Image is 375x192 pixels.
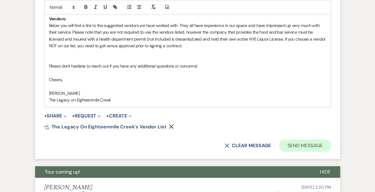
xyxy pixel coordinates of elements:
p: [PERSON_NAME] [49,90,326,97]
span: [DATE] 2:20 PM [301,184,331,190]
button: Hide [310,166,340,178]
span: + [72,114,75,118]
button: Share [44,114,67,118]
button: Send Message [279,140,331,152]
span: + [106,114,109,118]
span: + [44,114,47,118]
span: Tour coming up! [45,169,80,175]
p: Please don't hesitate to reach out if you have any additional questions or concerns! [49,63,326,69]
span: The Legacy on Eighteenmile Creek's Vendor List [51,124,166,130]
button: Tour coming up! [35,166,310,178]
a: The Legacy on Eighteenmile Creek's Vendor List [44,124,166,129]
p: Below you will find a link to the suggested vendors we have worked with. They all have experience... [49,22,326,49]
p: The Legacy on Eighteenmile Creek [49,97,326,103]
strong: Vendors: [49,16,66,22]
button: Request [72,114,101,118]
p: Cheers, [49,76,326,83]
button: Create [106,114,131,118]
span: Hide [320,169,331,175]
h5: [PERSON_NAME] [44,184,92,191]
button: Clear message [225,143,271,148]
